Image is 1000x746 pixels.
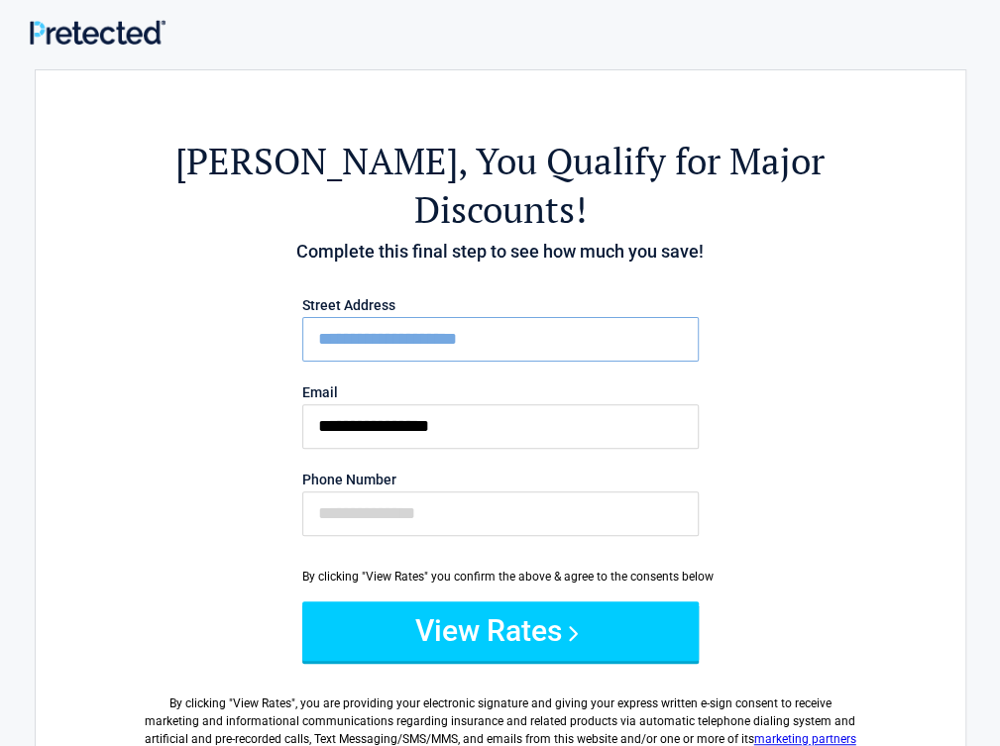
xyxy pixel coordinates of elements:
label: Email [302,385,699,399]
label: Phone Number [302,473,699,486]
h2: , You Qualify for Major Discounts! [145,137,856,234]
img: Main Logo [30,20,166,45]
div: By clicking "View Rates" you confirm the above & agree to the consents below [302,568,699,586]
span: View Rates [233,696,291,710]
h4: Complete this final step to see how much you save! [145,239,856,265]
button: View Rates [302,601,699,661]
label: Street Address [302,298,699,312]
span: [PERSON_NAME] [175,137,458,185]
